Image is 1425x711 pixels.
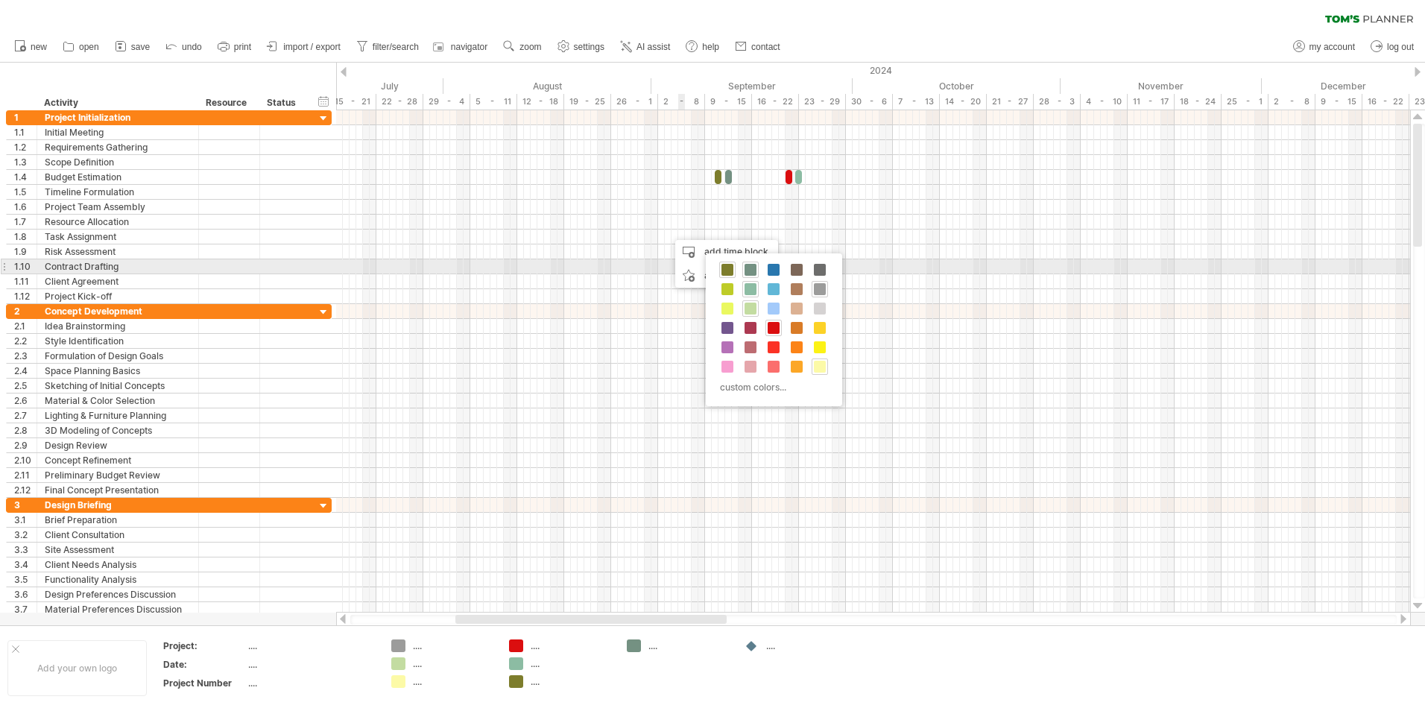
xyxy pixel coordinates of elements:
div: 1.4 [14,170,37,184]
div: 2.2 [14,334,37,348]
a: help [682,37,724,57]
div: 9 - 15 [705,94,752,110]
div: 1.7 [14,215,37,229]
span: import / export [283,42,341,52]
div: Requirements Gathering [45,140,191,154]
div: Sketching of Initial Concepts [45,379,191,393]
div: .... [766,639,847,652]
div: .... [248,639,373,652]
div: 1 [14,110,37,124]
div: 7 - 13 [893,94,940,110]
div: 2.1 [14,319,37,333]
div: 2 - 8 [1268,94,1315,110]
div: add time block [675,240,778,264]
div: Scope Definition [45,155,191,169]
div: .... [648,639,730,652]
div: Project: [163,639,245,652]
div: 2.9 [14,438,37,452]
div: Preliminary Budget Review [45,468,191,482]
div: Concept Development [45,304,191,318]
div: 28 - 3 [1034,94,1081,110]
div: 21 - 27 [987,94,1034,110]
a: filter/search [353,37,423,57]
span: undo [182,42,202,52]
div: Site Assessment [45,543,191,557]
span: log out [1387,42,1414,52]
div: Project Initialization [45,110,191,124]
div: 3.7 [14,602,37,616]
div: 3.2 [14,528,37,542]
div: 2.6 [14,394,37,408]
div: 16 - 22 [752,94,799,110]
div: 1.1 [14,125,37,139]
span: navigator [451,42,487,52]
div: 25 - 1 [1222,94,1268,110]
div: 2.10 [14,453,37,467]
div: Contract Drafting [45,259,191,274]
div: .... [248,677,373,689]
div: custom colors... [713,377,830,397]
a: AI assist [616,37,674,57]
div: Design Briefing [45,498,191,512]
div: Lighting & Furniture Planning [45,408,191,423]
div: Task Assignment [45,230,191,244]
div: .... [531,675,612,688]
div: Add your own logo [7,640,147,696]
div: Material & Color Selection [45,394,191,408]
div: 15 - 21 [329,94,376,110]
div: 3.1 [14,513,37,527]
span: print [234,42,251,52]
div: Project Number [163,677,245,689]
div: 11 - 17 [1128,94,1175,110]
div: .... [413,657,494,670]
span: filter/search [373,42,419,52]
div: .... [413,639,494,652]
span: contact [751,42,780,52]
div: Timeline Formulation [45,185,191,199]
div: 16 - 22 [1362,94,1409,110]
span: open [79,42,99,52]
div: Style Identification [45,334,191,348]
div: November 2024 [1061,78,1262,94]
div: 1.6 [14,200,37,214]
div: September 2024 [651,78,853,94]
span: save [131,42,150,52]
div: July 2024 [236,78,443,94]
div: August 2024 [443,78,651,94]
div: 2.12 [14,483,37,497]
div: 19 - 25 [564,94,611,110]
div: Status [267,95,300,110]
div: Functionality Analysis [45,572,191,587]
div: 1.12 [14,289,37,303]
div: 3.6 [14,587,37,601]
div: Client Consultation [45,528,191,542]
div: 1.3 [14,155,37,169]
div: 29 - 4 [423,94,470,110]
div: Space Planning Basics [45,364,191,378]
a: log out [1367,37,1418,57]
div: .... [248,658,373,671]
a: settings [554,37,609,57]
span: new [31,42,47,52]
div: Project Team Assembly [45,200,191,214]
div: 1.5 [14,185,37,199]
div: Resource Allocation [45,215,191,229]
div: Resource [206,95,251,110]
span: AI assist [636,42,670,52]
div: Brief Preparation [45,513,191,527]
div: 2 - 8 [658,94,705,110]
div: 1.2 [14,140,37,154]
div: 2.11 [14,468,37,482]
span: zoom [519,42,541,52]
div: 26 - 1 [611,94,658,110]
a: import / export [263,37,345,57]
div: Risk Assessment [45,244,191,259]
div: 1.10 [14,259,37,274]
div: October 2024 [853,78,1061,94]
div: 3D Modeling of Concepts [45,423,191,437]
div: .... [531,657,612,670]
div: 2 [14,304,37,318]
div: .... [531,639,612,652]
div: Client Agreement [45,274,191,288]
div: Material Preferences Discussion [45,602,191,616]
